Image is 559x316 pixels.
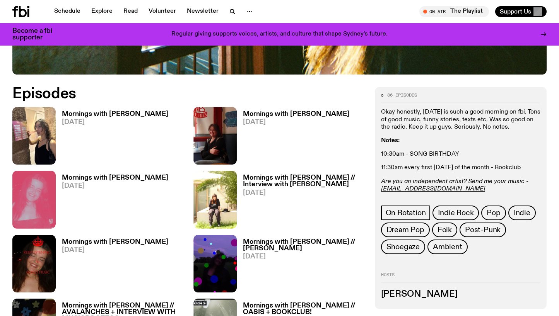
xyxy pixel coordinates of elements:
span: Indie [514,209,530,217]
a: Newsletter [182,6,223,17]
h3: Mornings with [PERSON_NAME] // Interview with [PERSON_NAME] [243,175,365,188]
h3: [PERSON_NAME] [381,290,540,299]
a: Pop [481,206,506,220]
a: Shoegaze [381,240,425,254]
em: Are you an independent artist? Send me your music - [381,178,528,185]
a: Explore [87,6,117,17]
a: [EMAIL_ADDRESS][DOMAIN_NAME] [381,186,485,192]
a: Mornings with [PERSON_NAME][DATE] [56,111,168,165]
a: Indie Rock [432,206,479,220]
span: 86 episodes [387,93,417,97]
span: [DATE] [62,119,168,126]
span: Pop [487,209,500,217]
span: Dream Pop [386,226,424,234]
h3: Mornings with [PERSON_NAME] [62,239,168,245]
span: [DATE] [243,190,365,196]
a: Schedule [50,6,85,17]
span: Post-Punk [465,226,501,234]
a: Dream Pop [381,223,430,237]
a: Read [119,6,142,17]
button: On AirThe Playlist [419,6,489,17]
h3: Mornings with [PERSON_NAME] // OASIS + BOOKCLUB! [243,302,365,316]
h3: Mornings with [PERSON_NAME] // [PERSON_NAME] [243,239,365,252]
a: On Rotation [381,206,431,220]
a: Folk [432,223,457,237]
h2: Hosts [381,273,540,282]
a: Post-Punk [460,223,506,237]
h3: Mornings with [PERSON_NAME] [243,111,349,117]
p: 10:30am - SONG BIRTHDAY [381,151,540,158]
strong: Notes: [381,138,400,144]
a: Indie [508,206,536,220]
p: Regular giving supports voices, artists, and culture that shape Sydney’s future. [171,31,388,38]
span: Shoegaze [386,243,420,251]
a: Mornings with [PERSON_NAME] // Interview with [PERSON_NAME][DATE] [237,175,365,228]
span: Ambient [433,243,462,251]
h3: Mornings with [PERSON_NAME] [62,111,168,117]
a: Volunteer [144,6,181,17]
span: On Rotation [386,209,426,217]
a: Mornings with [PERSON_NAME][DATE] [237,111,349,165]
a: Mornings with [PERSON_NAME][DATE] [56,175,168,228]
span: Indie Rock [438,209,474,217]
span: Folk [438,226,452,234]
h2: Episodes [12,87,366,101]
a: Mornings with [PERSON_NAME] // [PERSON_NAME][DATE] [237,239,365,292]
a: Ambient [427,240,468,254]
span: [DATE] [243,253,365,260]
span: [DATE] [62,247,168,253]
button: Support Us [495,6,547,17]
h3: Become a fbi supporter [12,28,62,41]
span: [DATE] [62,183,168,189]
span: Support Us [500,8,531,15]
p: Okay honestly, [DATE] is such a good morning on fbi. Tons of good music, funny stories, texts etc... [381,109,540,131]
a: Mornings with [PERSON_NAME][DATE] [56,239,168,292]
h3: Mornings with [PERSON_NAME] [62,175,168,181]
span: [DATE] [243,119,349,126]
p: 11:30am every first [DATE] of the month - Bookclub [381,164,540,172]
